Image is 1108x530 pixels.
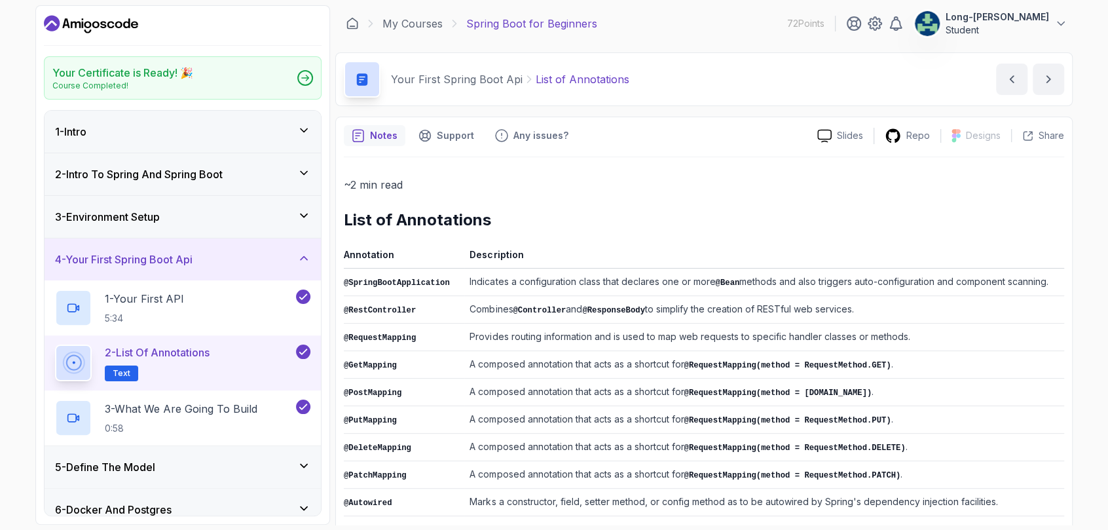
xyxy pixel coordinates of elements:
[55,124,86,140] h3: 1 - Intro
[55,502,172,518] h3: 6 - Docker And Postgres
[1033,64,1064,95] button: next content
[684,416,891,425] code: @RequestMapping(method = RequestMethod.PUT)
[382,16,443,31] a: My Courses
[914,10,1067,37] button: user profile imageLong-[PERSON_NAME]Student
[55,252,193,267] h3: 4 - Your First Spring Boot Api
[113,368,130,379] span: Text
[55,209,160,225] h3: 3 - Environment Setup
[55,166,223,182] h3: 2 - Intro To Spring And Spring Boot
[44,56,322,100] a: Your Certificate is Ready! 🎉Course Completed!
[344,278,450,288] code: @SpringBootApplication
[464,406,1064,434] td: A composed annotation that acts as a shortcut for .
[582,306,645,315] code: @ResponseBody
[344,125,405,146] button: notes button
[464,324,1064,351] td: Provides routing information and is used to map web requests to specific handler classes or methods.
[344,416,397,425] code: @PutMapping
[464,269,1064,296] td: Indicates a configuration class that declares one or more methods and also triggers auto-configur...
[45,238,321,280] button: 4-Your First Spring Boot Api
[344,210,1064,231] h2: List of Annotations
[837,129,863,142] p: Slides
[464,246,1064,269] th: Description
[45,111,321,153] button: 1-Intro
[105,345,210,360] p: 2 - List of Annotations
[787,17,824,30] p: 72 Points
[684,471,900,480] code: @RequestMapping(method = RequestMethod.PATCH)
[344,444,411,453] code: @DeleteMapping
[52,65,193,81] h2: Your Certificate is Ready! 🎉
[346,17,359,30] a: Dashboard
[466,16,597,31] p: Spring Boot for Beginners
[464,489,1064,516] td: Marks a constructor, field, setter method, or config method as to be autowired by Spring's depend...
[513,129,568,142] p: Any issues?
[344,176,1064,194] p: ~2 min read
[411,125,482,146] button: Support button
[55,290,310,326] button: 1-Your First API5:34
[464,461,1064,489] td: A composed annotation that acts as a shortcut for .
[807,129,874,143] a: Slides
[464,296,1064,324] td: Combines and to simplify the creation of RESTful web services.
[45,153,321,195] button: 2-Intro To Spring And Spring Boot
[344,471,407,480] code: @PatchMapping
[344,306,416,315] code: @RestController
[437,129,474,142] p: Support
[45,446,321,488] button: 5-Define The Model
[996,64,1027,95] button: previous content
[55,345,310,381] button: 2-List of AnnotationsText
[715,278,739,288] code: @Bean
[344,499,392,508] code: @Autowired
[344,246,464,269] th: Annotation
[52,81,193,91] p: Course Completed!
[946,10,1049,24] p: Long-[PERSON_NAME]
[684,444,905,453] code: @RequestMapping(method = RequestMethod.DELETE)
[391,71,523,87] p: Your First Spring Boot Api
[1039,129,1064,142] p: Share
[536,71,629,87] p: List of Annotations
[105,312,184,325] p: 5:34
[464,434,1064,461] td: A composed annotation that acts as a shortcut for .
[874,128,940,144] a: Repo
[55,400,310,436] button: 3-What We Are Going To Build0:58
[684,388,872,398] code: @RequestMapping(method = [DOMAIN_NAME])
[464,351,1064,379] td: A composed annotation that acts as a shortcut for .
[45,196,321,238] button: 3-Environment Setup
[684,361,891,370] code: @RequestMapping(method = RequestMethod.GET)
[966,129,1001,142] p: Designs
[105,422,257,435] p: 0:58
[344,388,401,398] code: @PostMapping
[487,125,576,146] button: Feedback button
[344,361,397,370] code: @GetMapping
[55,459,155,475] h3: 5 - Define The Model
[44,14,138,35] a: Dashboard
[344,333,416,343] code: @RequestMapping
[464,379,1064,406] td: A composed annotation that acts as a shortcut for .
[1011,129,1064,142] button: Share
[946,24,1049,37] p: Student
[915,11,940,36] img: user profile image
[105,401,257,417] p: 3 - What We Are Going To Build
[105,291,184,307] p: 1 - Your First API
[513,306,566,315] code: @Controller
[370,129,397,142] p: Notes
[906,129,930,142] p: Repo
